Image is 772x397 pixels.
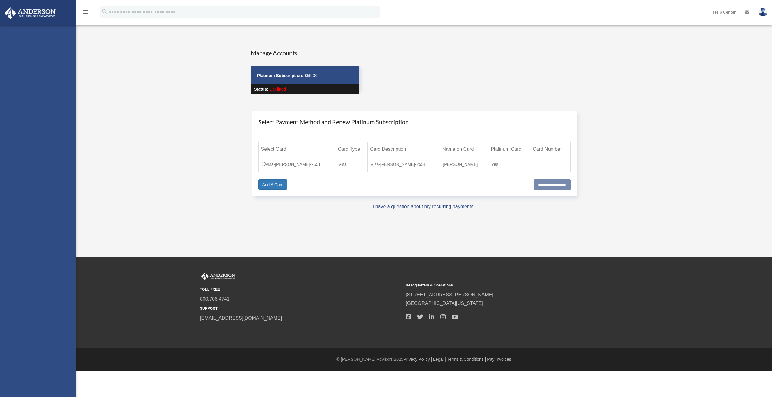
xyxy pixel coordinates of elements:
a: Add A Card [258,179,288,190]
p: 55.00 [257,72,353,79]
td: Visa [335,157,367,172]
div: © [PERSON_NAME] Advisors 2025 [76,356,772,363]
a: Legal | [433,357,446,362]
h4: Select Payment Method and Renew Platinum Subscription [258,118,571,126]
a: 800.706.4741 [200,296,230,302]
td: Yes [488,157,530,172]
td: Visa-[PERSON_NAME]-2551 [368,157,440,172]
td: Visa-[PERSON_NAME]-2551 [258,157,335,172]
small: SUPPORT [200,305,401,312]
h4: Manage Accounts [251,49,360,57]
th: Card Number [530,142,571,157]
small: TOLL FREE [200,286,401,293]
a: Terms & Conditions | [447,357,486,362]
i: search [101,8,108,15]
th: Name on Card [440,142,488,157]
strong: Platinum Subscription: $ [257,73,307,78]
small: Headquarters & Operations [406,282,607,289]
a: menu [82,11,89,16]
img: Anderson Advisors Platinum Portal [3,7,57,19]
th: Platinum Card [488,142,530,157]
a: Privacy Policy | [404,357,432,362]
a: [STREET_ADDRESS][PERSON_NAME] [406,292,493,297]
th: Select Card [258,142,335,157]
img: Anderson Advisors Platinum Portal [200,273,236,280]
span: Declined- [270,87,287,92]
a: [GEOGRAPHIC_DATA][US_STATE] [406,301,483,306]
a: I have a question about my recurring payments [373,204,474,209]
i: menu [82,8,89,16]
td: [PERSON_NAME] [440,157,488,172]
th: Card Type [335,142,367,157]
img: User Pic [758,8,767,16]
a: Pay Invoices [487,357,511,362]
th: Card Description [368,142,440,157]
strong: Status: [254,87,268,92]
a: [EMAIL_ADDRESS][DOMAIN_NAME] [200,315,282,321]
